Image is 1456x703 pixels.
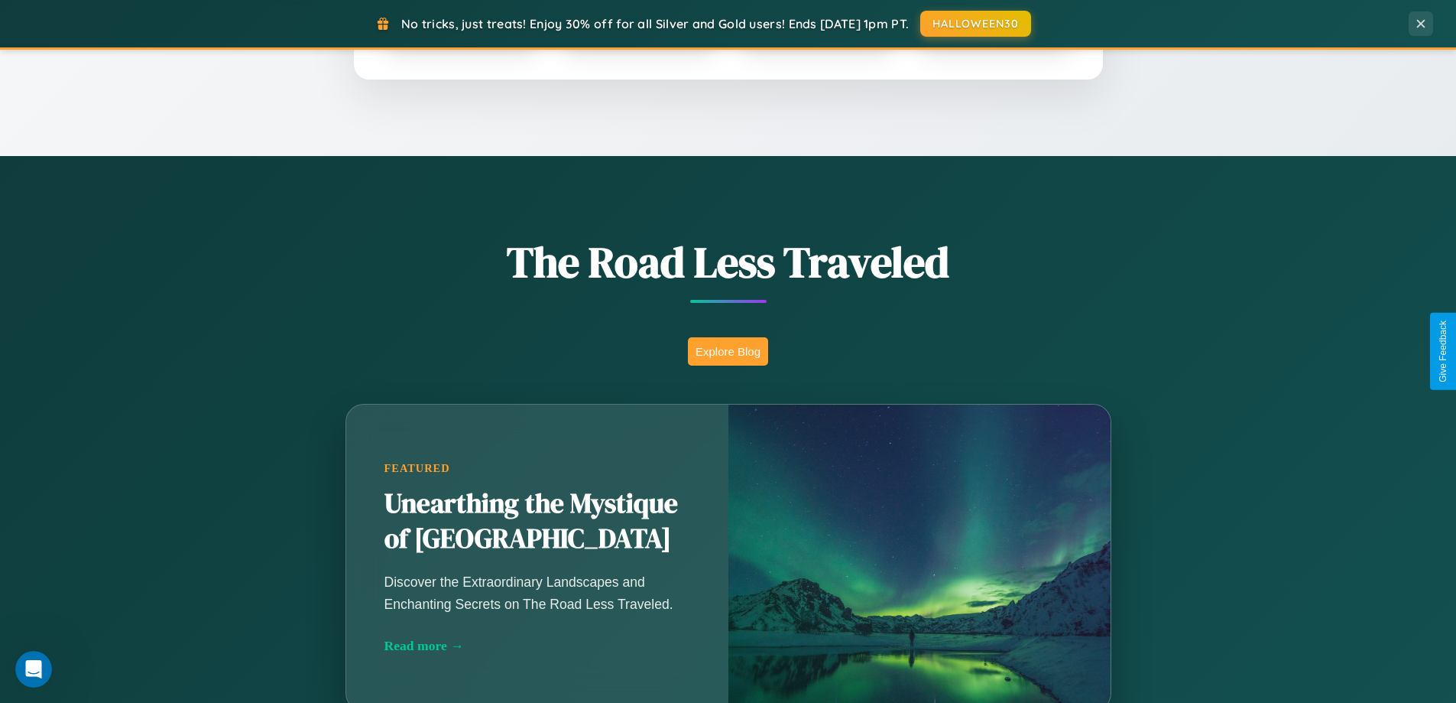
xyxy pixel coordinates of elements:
button: HALLOWEEN30 [920,11,1031,37]
div: Read more → [384,638,690,654]
button: Explore Blog [688,337,768,366]
span: No tricks, just treats! Enjoy 30% off for all Silver and Gold users! Ends [DATE] 1pm PT. [401,16,909,31]
p: Discover the Extraordinary Landscapes and Enchanting Secrets on The Road Less Traveled. [384,571,690,614]
div: Featured [384,462,690,475]
iframe: Intercom live chat [15,651,52,688]
h1: The Road Less Traveled [270,233,1187,291]
div: Give Feedback [1438,321,1448,382]
h2: Unearthing the Mystique of [GEOGRAPHIC_DATA] [384,487,690,557]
